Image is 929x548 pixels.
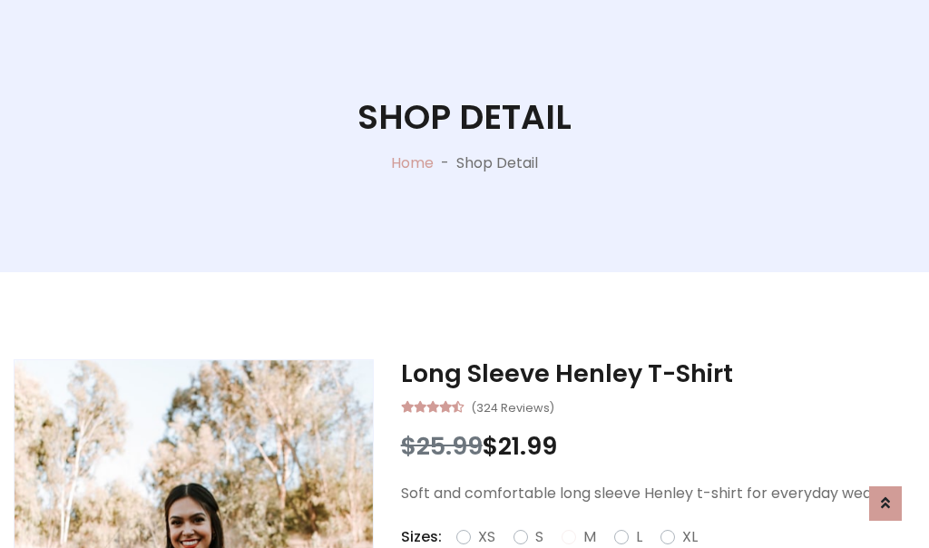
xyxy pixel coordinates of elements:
span: $25.99 [401,429,483,463]
label: L [636,526,642,548]
label: M [583,526,596,548]
label: XL [682,526,698,548]
p: Shop Detail [456,152,538,174]
h3: $ [401,432,915,461]
h3: Long Sleeve Henley T-Shirt [401,359,915,388]
small: (324 Reviews) [471,396,554,417]
p: - [434,152,456,174]
label: S [535,526,543,548]
span: 21.99 [498,429,557,463]
p: Sizes: [401,526,442,548]
a: Home [391,152,434,173]
h1: Shop Detail [357,97,572,138]
p: Soft and comfortable long sleeve Henley t-shirt for everyday wear. [401,483,915,504]
label: XS [478,526,495,548]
